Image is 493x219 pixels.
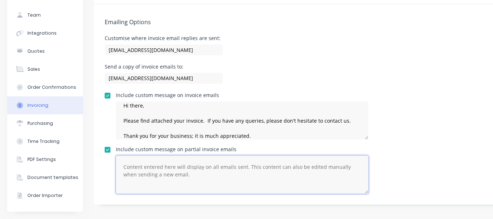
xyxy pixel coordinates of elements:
[27,156,56,163] div: PDF Settings
[27,66,40,73] div: Sales
[7,6,83,24] button: Team
[27,174,78,181] div: Document templates
[105,36,223,41] div: Customise where invoice email replies are sent:
[105,64,223,69] div: Send a copy of invoice emails to:
[27,12,41,18] div: Team
[7,168,83,187] button: Document templates
[27,192,63,199] div: Order Importer
[116,147,368,152] div: Include custom message on partial invoice emails
[7,42,83,60] button: Quotes
[116,93,368,98] div: Include custom message on invoice emails
[7,96,83,114] button: Invoicing
[27,30,57,36] div: Integrations
[27,120,53,127] div: Purchasing
[7,150,83,168] button: PDF Settings
[116,101,368,140] textarea: Hi there, Please find attached your invoice. If you have any queries, please don't hesitate to co...
[7,78,83,96] button: Order Confirmations
[27,84,76,91] div: Order Confirmations
[7,114,83,132] button: Purchasing
[27,102,48,109] div: Invoicing
[27,138,60,145] div: Time Tracking
[27,48,45,54] div: Quotes
[7,60,83,78] button: Sales
[7,24,83,42] button: Integrations
[7,187,83,205] button: Order Importer
[7,132,83,150] button: Time Tracking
